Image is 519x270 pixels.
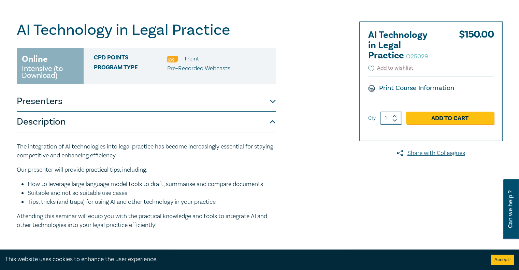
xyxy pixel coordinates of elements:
button: Description [17,112,276,132]
span: CPD Points [94,54,167,63]
li: Suitable and not so suitable use cases [28,189,276,198]
input: 1 [380,112,402,125]
label: Qty [368,114,376,122]
p: Our presenter will provide practical tips, including: [17,166,276,174]
p: Pre-Recorded Webcasts [167,64,230,73]
img: Professional Skills [167,56,178,62]
h1: AI Technology in Legal Practice [17,21,276,39]
a: Share with Colleagues [359,149,503,158]
h3: Online [22,53,48,65]
div: This website uses cookies to enhance the user experience. [5,255,481,264]
li: Tips, tricks (and traps) for using AI and other technology in your practice [28,198,276,207]
span: Can we help ? [507,183,514,235]
small: O25029 [406,53,428,60]
li: 1 Point [184,54,199,63]
div: $ 150.00 [459,30,494,64]
p: The integration of AI technologies into legal practice has become increasingly essential for stay... [17,142,276,160]
a: Add to Cart [406,112,494,125]
p: Attending this seminar will equip you with the practical knowledge and tools to integrate AI and ... [17,212,276,230]
small: Intensive (to Download) [22,65,78,79]
span: Program type [94,64,167,73]
button: Add to wishlist [368,64,414,72]
button: Presenters [17,91,276,112]
li: How to leverage large language model tools to draft, summarise and compare documents [28,180,276,189]
h2: AI Technology in Legal Practice [368,30,443,61]
a: Print Course Information [368,84,455,93]
button: Accept cookies [491,255,514,265]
